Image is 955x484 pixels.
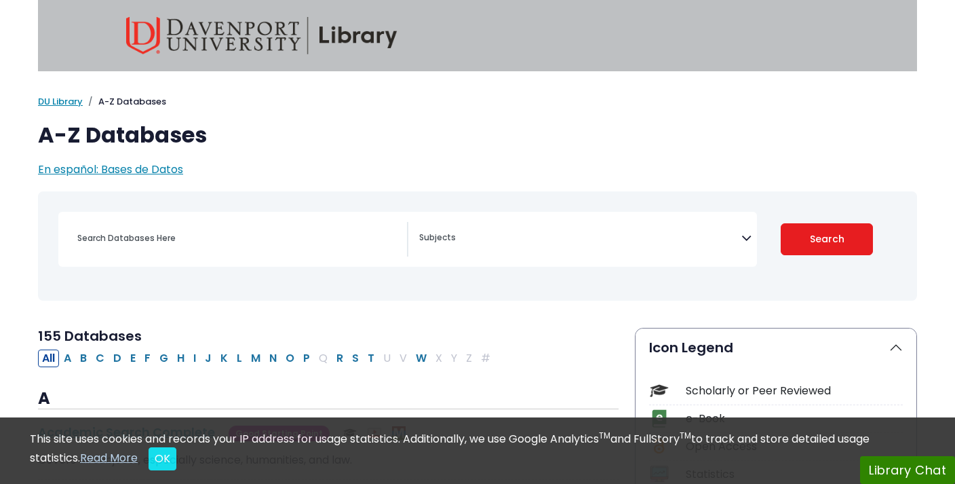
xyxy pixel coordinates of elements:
button: Filter Results P [299,350,314,367]
img: Icon Scholarly or Peer Reviewed [650,381,668,400]
button: Filter Results A [60,350,75,367]
a: DU Library [38,95,83,108]
button: Filter Results L [233,350,246,367]
img: Icon e-Book [650,409,668,428]
button: Submit for Search Results [781,223,874,255]
button: Filter Results H [173,350,189,367]
div: Alpha-list to filter by first letter of database name [38,350,496,365]
input: Search database by title or keyword [69,228,407,248]
nav: breadcrumb [38,95,917,109]
button: Filter Results M [247,350,265,367]
sup: TM [680,430,691,441]
button: Close [149,447,176,470]
button: Filter Results D [109,350,125,367]
button: Filter Results E [126,350,140,367]
h3: A [38,389,619,409]
button: Filter Results I [189,350,200,367]
sup: TM [599,430,610,441]
a: Read More [80,450,138,466]
button: Filter Results J [201,350,216,367]
button: All [38,350,59,367]
img: Davenport University Library [126,17,397,54]
button: Filter Results S [348,350,363,367]
button: Filter Results T [364,350,378,367]
button: Filter Results F [140,350,155,367]
textarea: Search [419,234,741,244]
button: Filter Results B [76,350,91,367]
div: e-Book [686,411,903,427]
div: Scholarly or Peer Reviewed [686,383,903,399]
a: En español: Bases de Datos [38,162,183,177]
button: Filter Results O [281,350,298,367]
nav: Search filters [38,191,917,301]
button: Filter Results W [412,350,431,367]
div: This site uses cookies and records your IP address for usage statistics. Additionally, we use Goo... [30,431,925,470]
button: Filter Results R [332,350,347,367]
li: A-Z Databases [83,95,166,109]
h1: A-Z Databases [38,122,917,148]
button: Icon Legend [636,329,916,367]
span: 155 Databases [38,327,142,346]
button: Library Chat [860,456,955,484]
button: Filter Results K [216,350,232,367]
button: Filter Results N [265,350,281,367]
button: Filter Results G [155,350,172,367]
button: Filter Results C [92,350,109,367]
